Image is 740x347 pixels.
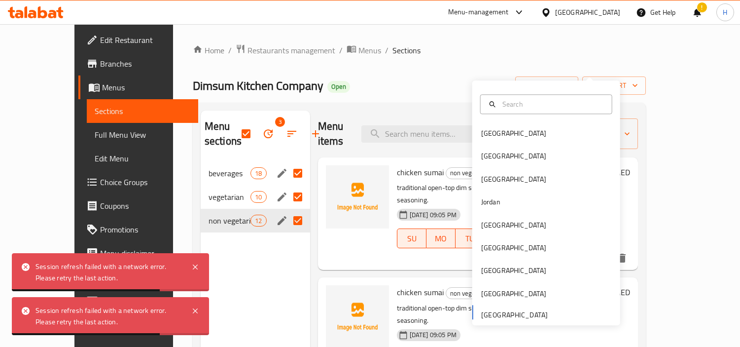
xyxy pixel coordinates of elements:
[481,174,546,185] div: [GEOGRAPHIC_DATA]
[95,153,190,164] span: Edit Menu
[397,165,444,180] span: chicken sumai
[209,215,250,227] span: non vegetarian
[78,241,198,265] a: Menu disclaimer
[102,81,190,93] span: Menus
[275,166,289,181] button: edit
[236,44,335,57] a: Restaurants management
[193,44,646,57] nav: breadcrumb
[446,167,496,179] div: non vegetarian
[275,117,285,127] span: 3
[35,305,181,327] div: Session refresh failed with a network error. Please retry the last action.
[236,123,256,144] span: Select all sections
[250,215,266,227] div: items
[35,261,181,283] div: Session refresh failed with a network error. Please retry the last action.
[406,210,460,220] span: [DATE] 09:05 PM
[723,7,727,18] span: H
[100,200,190,212] span: Coupons
[481,266,546,276] div: [GEOGRAPHIC_DATA]
[580,121,630,146] span: Manage items
[339,44,343,56] li: /
[251,216,266,226] span: 12
[385,44,388,56] li: /
[304,122,327,146] button: Add section
[78,170,198,194] a: Choice Groups
[459,231,481,246] span: TU
[555,7,620,18] div: [GEOGRAPHIC_DATA]
[250,167,266,179] div: items
[201,157,310,236] nav: Menu sections
[78,28,198,52] a: Edit Restaurant
[392,44,421,56] span: Sections
[100,295,190,307] span: Coverage Report
[100,58,190,70] span: Branches
[590,79,638,92] span: export
[228,44,232,56] li: /
[251,169,266,178] span: 18
[201,185,310,209] div: vegetarian10edit
[87,147,198,170] a: Edit Menu
[397,182,601,206] p: traditional open-top dim sum stuffed with minced chicken and asian seasoning.
[275,213,289,228] button: edit
[327,81,350,93] div: Open
[201,161,310,185] div: beverages18edit
[326,165,389,229] img: chicken sumai
[327,82,350,91] span: Open
[247,44,335,56] span: Restaurants management
[481,288,546,299] div: [GEOGRAPHIC_DATA]
[481,242,546,253] div: [GEOGRAPHIC_DATA]
[251,193,266,202] span: 10
[456,229,485,248] button: TU
[426,229,456,248] button: MO
[523,79,570,92] span: import
[498,99,606,110] input: Search
[193,75,323,97] span: Dimsum Kitchen Company
[481,151,546,162] div: [GEOGRAPHIC_DATA]
[582,77,646,95] button: export
[100,247,190,259] span: Menu disclaimer
[401,231,423,246] span: SU
[209,191,250,203] span: vegetarian
[397,229,426,248] button: SU
[209,167,250,179] span: beverages
[87,123,198,147] a: Full Menu View
[481,197,500,208] div: Jordan
[406,330,460,340] span: [DATE] 09:05 PM
[95,105,190,117] span: Sections
[448,6,509,18] div: Menu-management
[100,224,190,235] span: Promotions
[446,287,496,299] div: non vegetarian
[397,302,601,327] p: traditional open-top dim sum stuffed with minced chicken and asian seasoning.
[446,288,496,299] span: non vegetarian
[361,125,478,143] input: search
[610,246,634,270] button: delete
[318,119,350,149] h2: Menu items
[87,99,198,123] a: Sections
[430,231,452,246] span: MO
[100,176,190,188] span: Choice Groups
[78,76,198,99] a: Menus
[95,129,190,141] span: Full Menu View
[100,34,190,46] span: Edit Restaurant
[397,285,444,300] span: chicken sumai
[78,218,198,241] a: Promotions
[78,194,198,218] a: Coupons
[205,119,242,149] h2: Menu sections
[446,167,496,179] span: non vegetarian
[193,44,224,56] a: Home
[275,190,289,204] button: edit
[347,44,381,57] a: Menus
[515,77,578,95] button: import
[250,191,266,203] div: items
[481,128,546,139] div: [GEOGRAPHIC_DATA]
[358,44,381,56] span: Menus
[78,52,198,76] a: Branches
[201,209,310,232] div: non vegetarian12edit
[256,122,280,146] span: Bulk update
[481,220,546,231] div: [GEOGRAPHIC_DATA]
